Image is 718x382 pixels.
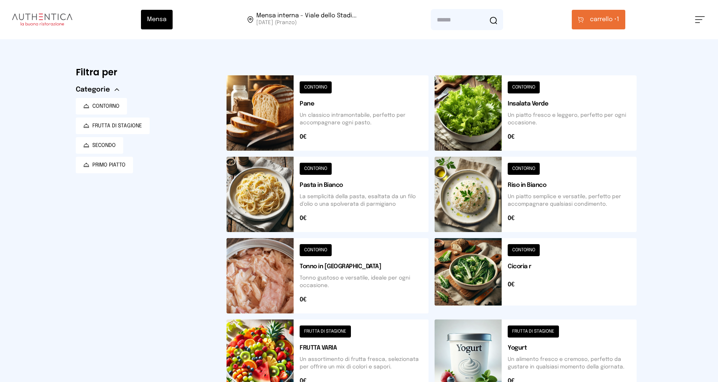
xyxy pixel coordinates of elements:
[76,98,127,115] button: CONTORNO
[572,10,625,29] button: carrello •1
[590,15,619,24] span: 1
[92,161,126,169] span: PRIMO PIATTO
[12,14,72,26] img: logo.8f33a47.png
[76,66,214,78] h6: Filtra per
[76,118,150,134] button: FRUTTA DI STAGIONE
[92,122,142,130] span: FRUTTA DI STAGIONE
[76,157,133,173] button: PRIMO PIATTO
[76,84,119,95] button: Categorie
[256,13,357,26] span: Viale dello Stadio, 77, 05100 Terni TR, Italia
[92,102,119,110] span: CONTORNO
[590,15,617,24] span: carrello •
[256,19,357,26] span: [DATE] (Pranzo)
[76,137,123,154] button: SECONDO
[76,84,110,95] span: Categorie
[92,142,116,149] span: SECONDO
[141,10,173,29] button: Mensa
